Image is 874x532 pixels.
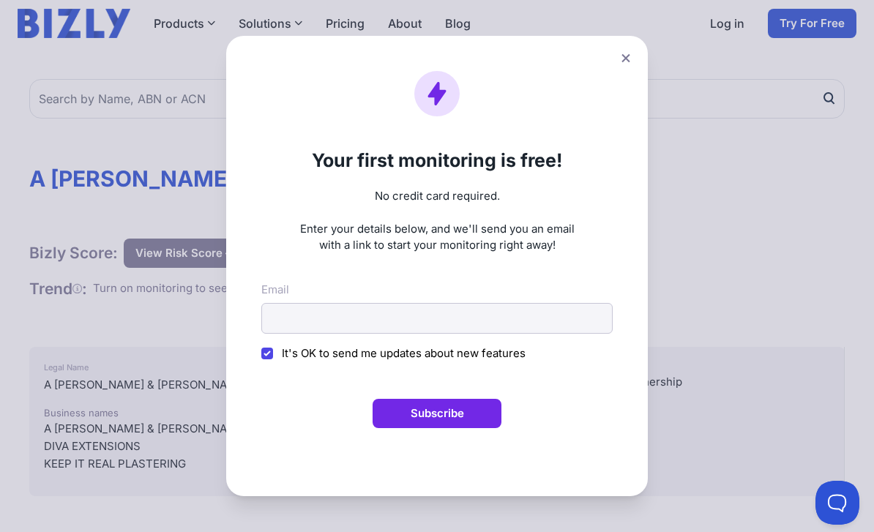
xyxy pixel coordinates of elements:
button: Subscribe [373,399,501,428]
span: It's OK to send me updates about new features [282,346,526,360]
h2: Your first monitoring is free! [261,149,613,171]
label: Email [261,282,289,299]
p: Enter your details below, and we'll send you an email with a link to start your monitoring right ... [261,221,613,254]
p: No credit card required. [261,188,613,205]
iframe: Toggle Customer Support [815,481,859,525]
